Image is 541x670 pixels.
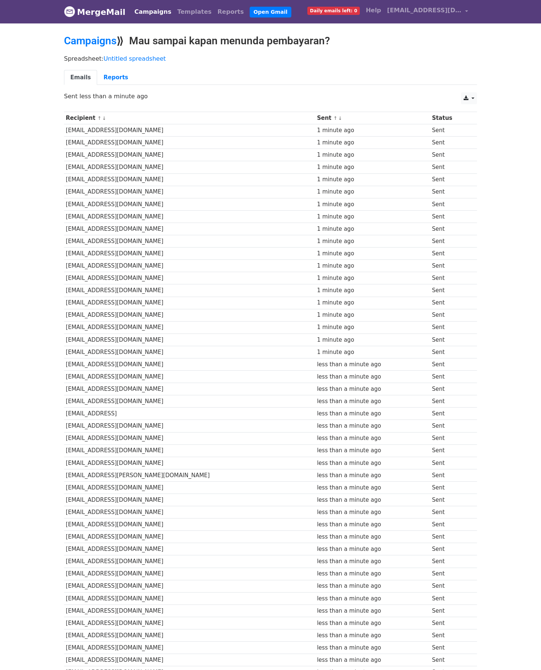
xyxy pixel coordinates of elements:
[430,555,471,568] td: Sent
[64,629,315,642] td: [EMAIL_ADDRESS][DOMAIN_NAME]
[64,321,315,334] td: [EMAIL_ADDRESS][DOMAIN_NAME]
[64,568,315,580] td: [EMAIL_ADDRESS][DOMAIN_NAME]
[64,112,315,124] th: Recipient
[64,543,315,555] td: [EMAIL_ADDRESS][DOMAIN_NAME]
[333,115,337,121] a: ↑
[317,336,428,344] div: 1 minute ago
[97,70,134,85] a: Reports
[430,173,471,186] td: Sent
[317,644,428,652] div: less than a minute ago
[430,519,471,531] td: Sent
[64,334,315,346] td: [EMAIL_ADDRESS][DOMAIN_NAME]
[64,531,315,543] td: [EMAIL_ADDRESS][DOMAIN_NAME]
[64,124,315,137] td: [EMAIL_ADDRESS][DOMAIN_NAME]
[64,149,315,161] td: [EMAIL_ADDRESS][DOMAIN_NAME]
[430,235,471,248] td: Sent
[315,112,430,124] th: Sent
[317,225,428,233] div: 1 minute ago
[64,55,477,63] p: Spreadsheet:
[64,137,315,149] td: [EMAIL_ADDRESS][DOMAIN_NAME]
[430,112,471,124] th: Status
[317,385,428,393] div: less than a minute ago
[317,619,428,628] div: less than a minute ago
[430,383,471,395] td: Sent
[64,506,315,519] td: [EMAIL_ADDRESS][DOMAIN_NAME]
[430,124,471,137] td: Sent
[64,4,125,20] a: MergeMail
[317,163,428,172] div: 1 minute ago
[317,274,428,283] div: 1 minute ago
[64,408,315,420] td: [EMAIL_ADDRESS]
[64,235,315,248] td: [EMAIL_ADDRESS][DOMAIN_NAME]
[317,249,428,258] div: 1 minute ago
[317,459,428,468] div: less than a minute ago
[317,545,428,553] div: less than a minute ago
[64,420,315,432] td: [EMAIL_ADDRESS][DOMAIN_NAME]
[64,494,315,506] td: [EMAIL_ADDRESS][DOMAIN_NAME]
[317,213,428,221] div: 1 minute ago
[430,408,471,420] td: Sent
[64,444,315,457] td: [EMAIL_ADDRESS][DOMAIN_NAME]
[102,115,106,121] a: ↓
[317,311,428,319] div: 1 minute ago
[317,594,428,603] div: less than a minute ago
[317,557,428,566] div: less than a minute ago
[64,284,315,297] td: [EMAIL_ADDRESS][DOMAIN_NAME]
[430,420,471,432] td: Sent
[64,555,315,568] td: [EMAIL_ADDRESS][DOMAIN_NAME]
[430,297,471,309] td: Sent
[430,346,471,358] td: Sent
[215,4,247,19] a: Reports
[64,580,315,592] td: [EMAIL_ADDRESS][DOMAIN_NAME]
[430,654,471,666] td: Sent
[430,642,471,654] td: Sent
[317,237,428,246] div: 1 minute ago
[317,188,428,196] div: 1 minute ago
[64,358,315,370] td: [EMAIL_ADDRESS][DOMAIN_NAME]
[430,272,471,284] td: Sent
[430,617,471,629] td: Sent
[430,161,471,173] td: Sent
[317,126,428,135] div: 1 minute ago
[430,494,471,506] td: Sent
[64,260,315,272] td: [EMAIL_ADDRESS][DOMAIN_NAME]
[64,6,75,17] img: MergeMail logo
[430,149,471,161] td: Sent
[64,70,97,85] a: Emails
[64,383,315,395] td: [EMAIL_ADDRESS][DOMAIN_NAME]
[363,3,384,18] a: Help
[64,519,315,531] td: [EMAIL_ADDRESS][DOMAIN_NAME]
[103,55,166,62] a: Untitled spreadsheet
[64,223,315,235] td: [EMAIL_ADDRESS][DOMAIN_NAME]
[64,309,315,321] td: [EMAIL_ADDRESS][DOMAIN_NAME]
[430,604,471,617] td: Sent
[430,210,471,223] td: Sent
[317,520,428,529] div: less than a minute ago
[64,346,315,358] td: [EMAIL_ADDRESS][DOMAIN_NAME]
[64,35,116,47] a: Campaigns
[430,481,471,494] td: Sent
[430,248,471,260] td: Sent
[317,323,428,332] div: 1 minute ago
[64,272,315,284] td: [EMAIL_ADDRESS][DOMAIN_NAME]
[64,654,315,666] td: [EMAIL_ADDRESS][DOMAIN_NAME]
[64,297,315,309] td: [EMAIL_ADDRESS][DOMAIN_NAME]
[97,115,102,121] a: ↑
[250,7,291,17] a: Open Gmail
[64,173,315,186] td: [EMAIL_ADDRESS][DOMAIN_NAME]
[64,248,315,260] td: [EMAIL_ADDRESS][DOMAIN_NAME]
[430,568,471,580] td: Sent
[430,629,471,642] td: Sent
[430,198,471,210] td: Sent
[430,334,471,346] td: Sent
[387,6,461,15] span: [EMAIL_ADDRESS][DOMAIN_NAME]
[317,656,428,664] div: less than a minute ago
[430,592,471,604] td: Sent
[430,444,471,457] td: Sent
[317,373,428,381] div: less than a minute ago
[430,137,471,149] td: Sent
[317,631,428,640] div: less than a minute ago
[64,198,315,210] td: [EMAIL_ADDRESS][DOMAIN_NAME]
[64,92,477,100] p: Sent less than a minute ago
[317,422,428,430] div: less than a minute ago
